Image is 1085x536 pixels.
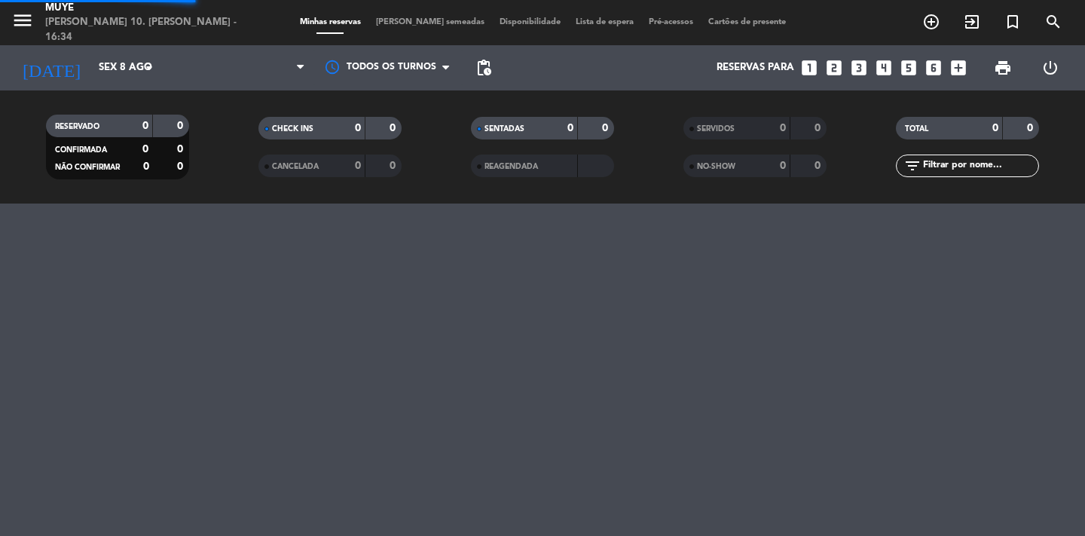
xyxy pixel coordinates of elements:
i: exit_to_app [963,13,981,31]
i: looks_3 [849,58,869,78]
strong: 0 [177,161,186,172]
span: [PERSON_NAME] semeadas [368,18,492,26]
i: power_settings_new [1041,59,1059,77]
strong: 0 [1027,123,1036,133]
span: Minhas reservas [292,18,368,26]
strong: 0 [177,144,186,155]
span: Reserva especial [992,9,1033,35]
span: Pré-acessos [641,18,701,26]
strong: 0 [815,161,824,171]
i: turned_in_not [1004,13,1022,31]
strong: 0 [355,161,361,171]
span: Cartões de presente [701,18,793,26]
strong: 0 [390,123,399,133]
strong: 0 [390,161,399,171]
span: NÃO CONFIRMAR [55,164,120,171]
i: looks_5 [899,58,918,78]
div: LOG OUT [1026,45,1074,90]
div: [PERSON_NAME] 10. [PERSON_NAME] - 16:34 [45,15,260,44]
i: looks_4 [874,58,894,78]
span: PESQUISA [1033,9,1074,35]
strong: 0 [815,123,824,133]
span: WALK IN [952,9,992,35]
strong: 0 [992,123,998,133]
strong: 0 [177,121,186,131]
i: menu [11,9,34,32]
strong: 0 [355,123,361,133]
span: Disponibilidade [492,18,568,26]
span: SENTADAS [484,125,524,133]
i: arrow_drop_down [140,59,158,77]
i: search [1044,13,1062,31]
i: add_box [949,58,968,78]
strong: 0 [143,161,149,172]
span: REAGENDADA [484,163,538,170]
strong: 0 [780,161,786,171]
span: RESERVADO [55,123,99,130]
i: filter_list [903,157,921,175]
i: looks_6 [924,58,943,78]
strong: 0 [567,123,573,133]
span: print [994,59,1012,77]
strong: 0 [780,123,786,133]
span: Lista de espera [568,18,641,26]
span: Reservas para [717,62,794,74]
i: [DATE] [11,51,91,84]
strong: 0 [142,144,148,155]
input: Filtrar por nome... [921,158,1038,174]
span: CANCELADA [272,163,319,170]
span: RESERVAR MESA [911,9,952,35]
span: CHECK INS [272,125,313,133]
strong: 0 [602,123,611,133]
span: TOTAL [905,125,928,133]
button: menu [11,9,34,37]
strong: 0 [142,121,148,131]
i: add_circle_outline [922,13,940,31]
span: pending_actions [475,59,493,77]
i: looks_one [799,58,819,78]
span: SERVIDOS [697,125,735,133]
i: looks_two [824,58,844,78]
div: Muyè [45,1,260,16]
span: NO-SHOW [697,163,735,170]
span: CONFIRMADA [55,146,107,154]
